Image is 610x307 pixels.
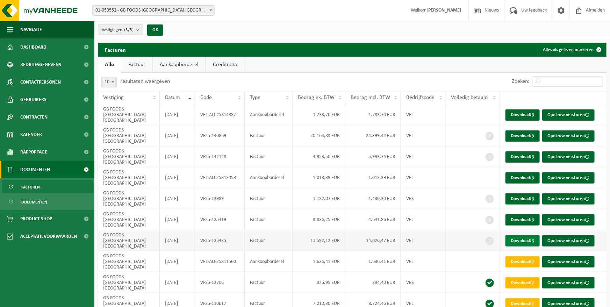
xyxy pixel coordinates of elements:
span: Gebruikers [20,91,46,108]
span: Documenten [21,195,47,209]
a: Alle [98,57,121,73]
a: Download [505,235,540,247]
td: Aankoopborderel [245,251,293,272]
span: Kalender [20,126,42,143]
button: Opnieuw versturen [542,277,595,288]
td: GB FOODS [GEOGRAPHIC_DATA] [GEOGRAPHIC_DATA] [98,272,160,293]
span: Contracten [20,108,48,126]
span: Datum [165,95,180,100]
td: GB FOODS [GEOGRAPHIC_DATA] [GEOGRAPHIC_DATA] [98,230,160,251]
a: Creditnota [206,57,244,73]
span: Vestiging [103,95,124,100]
span: 10 [101,77,117,87]
button: Opnieuw versturen [542,109,595,121]
label: resultaten weergeven [120,79,170,84]
span: Bedrijfsgegevens [20,56,61,73]
td: VEL [401,230,446,251]
span: Product Shop [20,210,52,228]
button: Opnieuw versturen [542,235,595,247]
a: Aankoopborderel [153,57,206,73]
td: 1.013,39 EUR [345,167,401,188]
a: Facturen [2,180,93,193]
button: Opnieuw versturen [542,130,595,142]
td: VEL [401,146,446,167]
td: 4.953,50 EUR [293,146,345,167]
td: 4.641,86 EUR [345,209,401,230]
td: VEL-AO-25811560 [195,251,245,272]
span: Documenten [20,161,50,178]
td: Factuur [245,272,293,293]
td: VES [401,272,446,293]
td: Factuur [245,188,293,209]
button: Vestigingen(3/3) [98,24,143,35]
td: Factuur [245,209,293,230]
td: GB FOODS [GEOGRAPHIC_DATA] [GEOGRAPHIC_DATA] [98,167,160,188]
td: [DATE] [160,188,195,209]
td: 1.182,07 EUR [293,188,345,209]
td: 1.733,70 EUR [293,104,345,125]
td: Aankoopborderel [245,167,293,188]
td: 1.430,30 EUR [345,188,401,209]
label: Zoeken: [512,79,529,85]
td: Factuur [245,146,293,167]
a: Download [505,214,540,226]
td: VEL [401,251,446,272]
span: Dashboard [20,38,46,56]
td: VF25-142128 [195,146,245,167]
td: 24.399,44 EUR [345,125,401,146]
td: [DATE] [160,251,195,272]
button: Alles als gelezen markeren [537,43,606,57]
td: VF25-125419 [195,209,245,230]
td: 394,40 EUR [345,272,401,293]
td: [DATE] [160,146,195,167]
td: VES [401,188,446,209]
a: Download [505,193,540,205]
a: Download [505,172,540,184]
td: VEL [401,125,446,146]
td: 20.164,83 EUR [293,125,345,146]
span: Bedrijfscode [406,95,435,100]
td: [DATE] [160,209,195,230]
button: Opnieuw versturen [542,214,595,226]
a: Download [505,277,540,288]
span: Bedrag incl. BTW [351,95,390,100]
td: 1.636,41 EUR [345,251,401,272]
td: VEL-AO-25813053 [195,167,245,188]
td: VEL-AO-25814887 [195,104,245,125]
strong: [PERSON_NAME] [426,8,461,13]
a: Download [505,151,540,163]
td: [DATE] [160,230,195,251]
span: Type [250,95,260,100]
span: Rapportage [20,143,47,161]
td: [DATE] [160,167,195,188]
span: Code [200,95,212,100]
button: OK [147,24,163,36]
span: 01-053552 - GB FOODS BELGIUM NV - PUURS-SINT-AMANDS [92,5,215,16]
button: Opnieuw versturen [542,193,595,205]
span: Navigatie [20,21,42,38]
td: 1.013,39 EUR [293,167,345,188]
td: 1.636,41 EUR [293,251,345,272]
span: Contactpersonen [20,73,61,91]
span: Acceptatievoorwaarden [20,228,77,245]
a: Factuur [121,57,152,73]
button: Opnieuw versturen [542,172,595,184]
a: Download [505,256,540,267]
a: Download [505,130,540,142]
td: VF25-125435 [195,230,245,251]
td: GB FOODS [GEOGRAPHIC_DATA] [GEOGRAPHIC_DATA] [98,125,160,146]
a: Documenten [2,195,93,208]
td: VEL [401,104,446,125]
td: GB FOODS [GEOGRAPHIC_DATA] [GEOGRAPHIC_DATA] [98,209,160,230]
td: 325,95 EUR [293,272,345,293]
td: VF25-140869 [195,125,245,146]
span: Facturen [21,180,40,194]
button: Opnieuw versturen [542,256,595,267]
td: 1.733,70 EUR [345,104,401,125]
td: GB FOODS [GEOGRAPHIC_DATA] [GEOGRAPHIC_DATA] [98,146,160,167]
span: Vestigingen [102,25,134,35]
td: 3.836,25 EUR [293,209,345,230]
a: Download [505,109,540,121]
button: Opnieuw versturen [542,151,595,163]
td: VF25-12706 [195,272,245,293]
